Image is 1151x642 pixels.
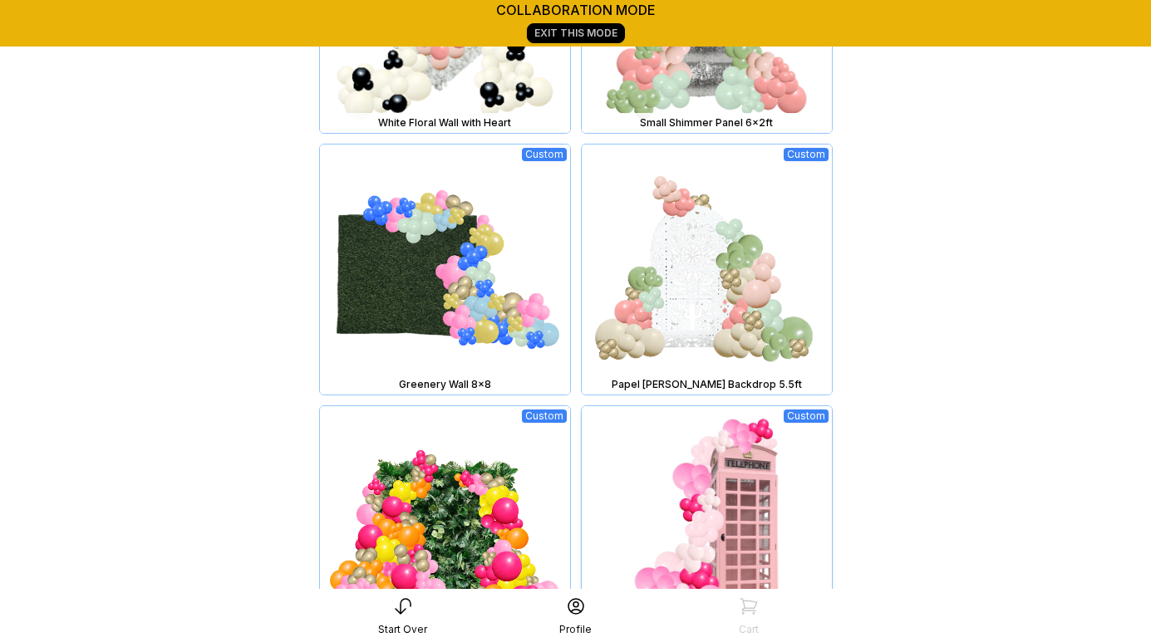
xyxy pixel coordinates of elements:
[585,116,829,130] div: Small Shimmer Panel 6x2ft
[582,145,832,395] img: Papel Picado Backdrop 5.5ft
[323,378,567,391] div: Greenery Wall 8x8
[320,145,570,395] img: Greenery Wall 8x8
[585,378,829,391] div: Papel [PERSON_NAME] Backdrop 5.5ft
[323,116,567,130] div: White Floral Wall with Heart
[784,148,829,161] div: Custom
[559,623,592,636] div: Profile
[522,148,567,161] div: Custom
[739,623,759,636] div: Cart
[527,23,625,43] a: Exit This Mode
[378,623,427,636] div: Start Over
[784,409,829,423] div: Custom
[522,409,567,423] div: Custom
